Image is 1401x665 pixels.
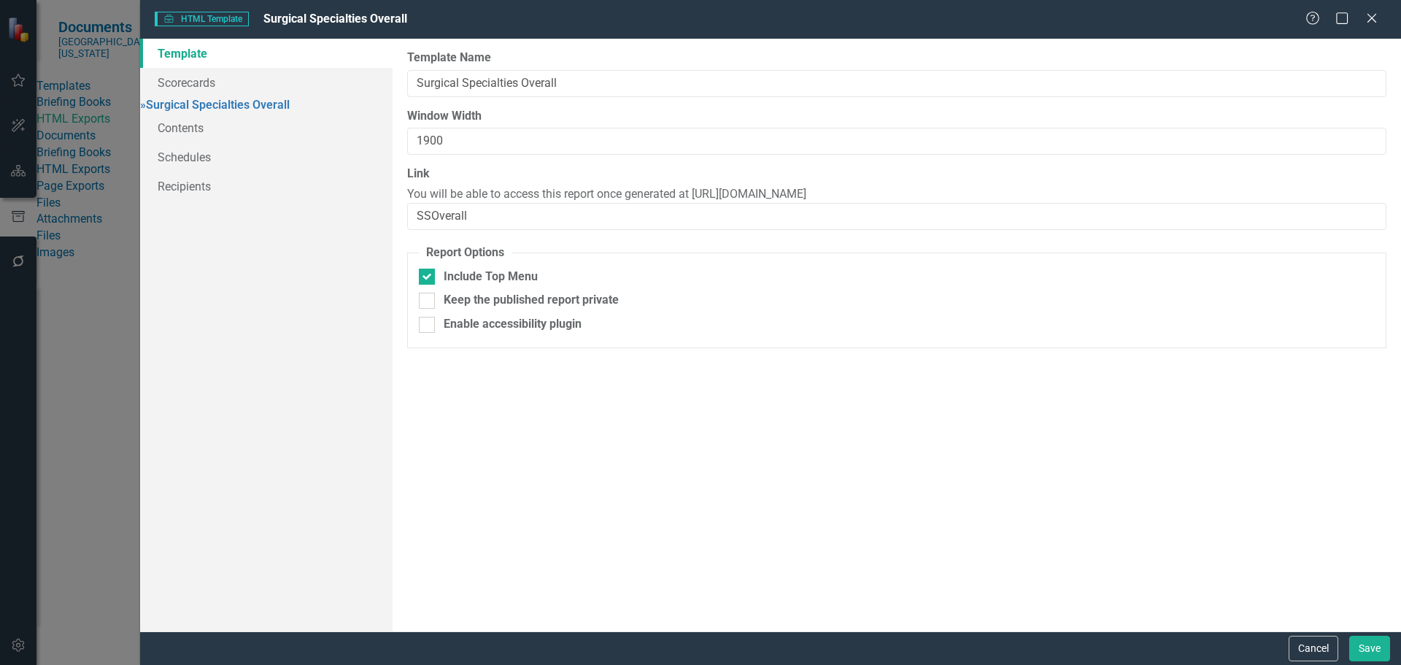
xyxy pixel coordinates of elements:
a: Schedules [140,142,393,172]
legend: Report Options [419,245,512,261]
div: Include Top Menu [444,269,538,285]
span: » [140,98,146,112]
div: Enable accessibility plugin [444,316,582,333]
div: Keep the published report private [444,292,619,309]
label: Link [407,166,1386,182]
a: »Surgical Specialties Overall [140,98,290,112]
label: Window Width [407,108,1386,125]
a: Scorecards [140,68,393,97]
a: Recipients [140,172,393,201]
span: Surgical Specialties Overall [263,12,407,26]
span: HTML Template [155,12,249,26]
a: Contents [140,113,393,142]
label: Template Name [407,50,1386,66]
button: Cancel [1289,636,1338,661]
a: Template [140,39,393,68]
span: You will be able to access this report once generated at [URL][DOMAIN_NAME] [407,187,806,201]
button: Save [1349,636,1390,661]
